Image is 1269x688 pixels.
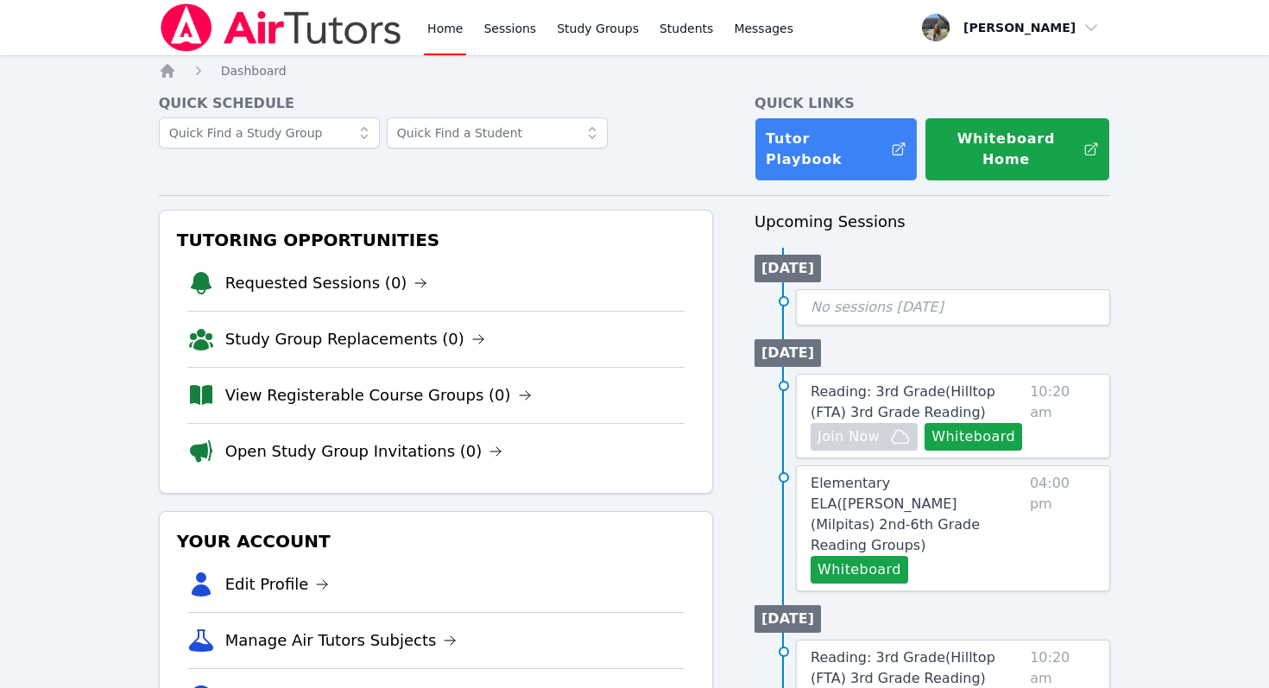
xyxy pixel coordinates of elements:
a: Manage Air Tutors Subjects [225,628,458,653]
span: Reading: 3rd Grade ( Hilltop (FTA) 3rd Grade Reading ) [811,383,995,420]
a: Elementary ELA([PERSON_NAME] (Milpitas) 2nd-6th Grade Reading Groups) [811,473,1023,556]
a: Tutor Playbook [754,117,918,181]
a: View Registerable Course Groups (0) [225,383,532,407]
button: Whiteboard [811,556,908,584]
h3: Your Account [174,526,698,557]
input: Quick Find a Student [387,117,608,148]
span: No sessions [DATE] [811,299,944,315]
img: Air Tutors [159,3,403,52]
h4: Quick Links [754,93,1110,114]
button: Whiteboard [925,423,1022,451]
nav: Breadcrumb [159,62,1111,79]
button: Whiteboard Home [925,117,1110,181]
li: [DATE] [754,339,821,367]
h3: Upcoming Sessions [754,210,1110,234]
a: Open Study Group Invitations (0) [225,439,503,464]
span: 10:20 am [1030,382,1095,451]
span: 04:00 pm [1030,473,1095,584]
input: Quick Find a Study Group [159,117,380,148]
span: Elementary ELA ( [PERSON_NAME] (Milpitas) 2nd-6th Grade Reading Groups ) [811,475,980,553]
a: Reading: 3rd Grade(Hilltop (FTA) 3rd Grade Reading) [811,382,1023,423]
a: Study Group Replacements (0) [225,327,485,351]
a: Edit Profile [225,572,330,596]
button: Join Now [811,423,918,451]
h3: Tutoring Opportunities [174,224,698,256]
li: [DATE] [754,605,821,633]
a: Dashboard [221,62,287,79]
a: Requested Sessions (0) [225,271,428,295]
h4: Quick Schedule [159,93,713,114]
span: Messages [734,20,793,37]
li: [DATE] [754,255,821,282]
span: Join Now [818,426,880,447]
span: Reading: 3rd Grade ( Hilltop (FTA) 3rd Grade Reading ) [811,649,995,686]
span: Dashboard [221,64,287,78]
